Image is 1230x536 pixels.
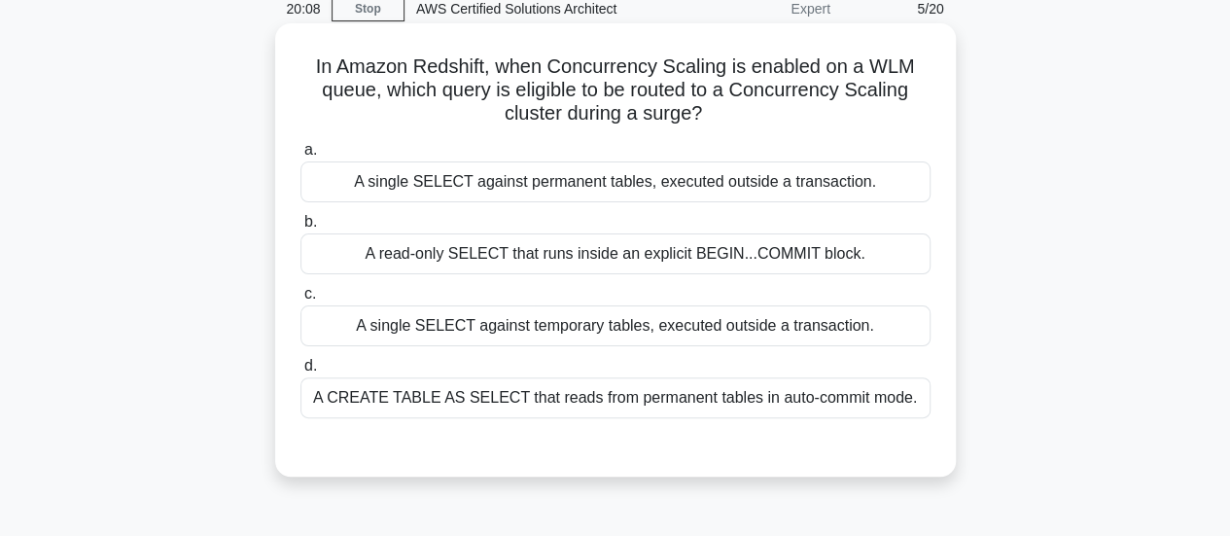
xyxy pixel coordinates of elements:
div: A single SELECT against temporary tables, executed outside a transaction. [300,305,931,346]
div: A read-only SELECT that runs inside an explicit BEGIN...COMMIT block. [300,233,931,274]
span: a. [304,141,317,158]
h5: In Amazon Redshift, when Concurrency Scaling is enabled on a WLM queue, which query is eligible t... [299,54,932,126]
div: A CREATE TABLE AS SELECT that reads from permanent tables in auto-commit mode. [300,377,931,418]
span: d. [304,357,317,374]
span: b. [304,213,317,230]
span: c. [304,285,316,302]
div: A single SELECT against permanent tables, executed outside a transaction. [300,161,931,202]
